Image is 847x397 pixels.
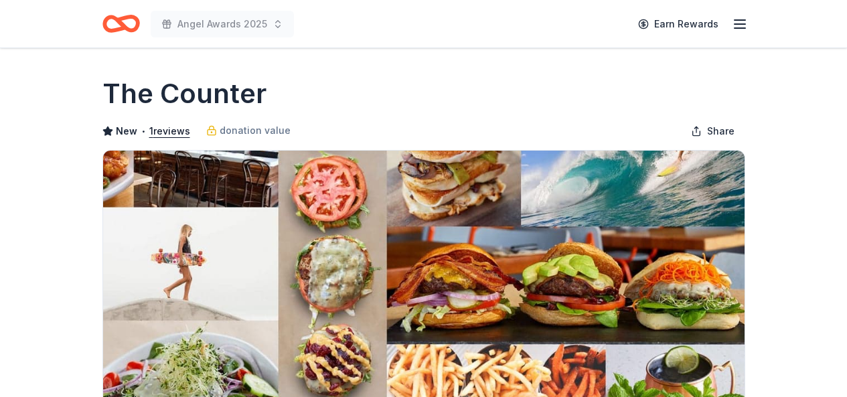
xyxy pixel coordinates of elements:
button: Share [680,118,745,145]
button: Angel Awards 2025 [151,11,294,37]
span: Angel Awards 2025 [177,16,267,32]
span: donation value [220,123,291,139]
span: New [116,123,137,139]
a: donation value [206,123,291,139]
span: • [141,126,145,137]
button: 1reviews [149,123,190,139]
h1: The Counter [102,75,266,112]
span: Share [707,123,735,139]
a: Home [102,8,140,39]
a: Earn Rewards [630,12,726,36]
